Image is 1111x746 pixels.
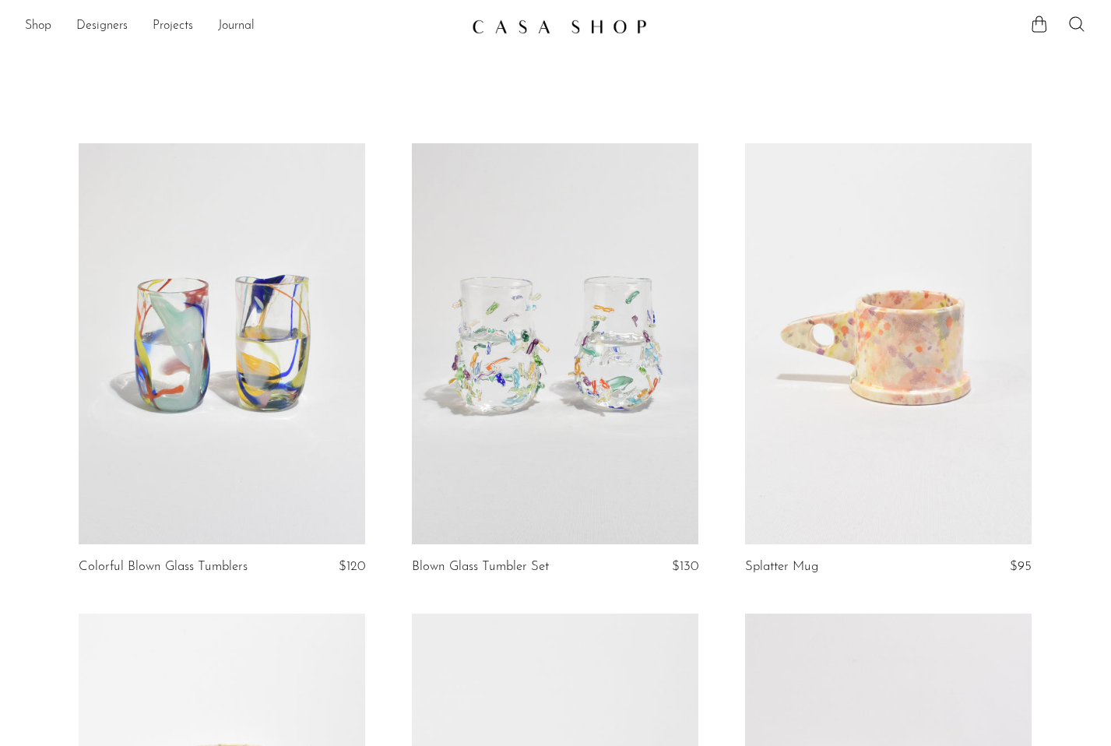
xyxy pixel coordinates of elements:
span: $130 [672,560,698,573]
a: Journal [218,16,255,37]
a: Blown Glass Tumbler Set [412,560,549,574]
a: Shop [25,16,51,37]
a: Colorful Blown Glass Tumblers [79,560,248,574]
nav: Desktop navigation [25,13,459,40]
a: Designers [76,16,128,37]
span: $120 [339,560,365,573]
span: $95 [1010,560,1032,573]
a: Projects [153,16,193,37]
a: Splatter Mug [745,560,818,574]
ul: NEW HEADER MENU [25,13,459,40]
